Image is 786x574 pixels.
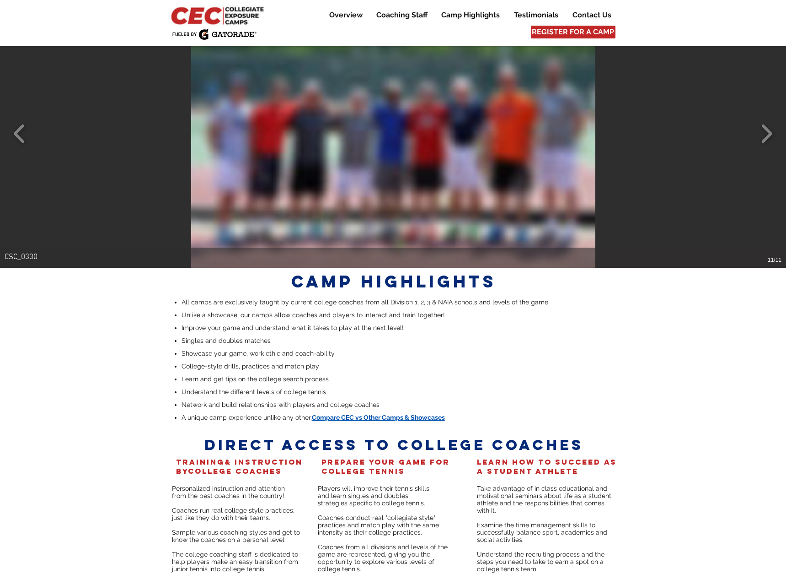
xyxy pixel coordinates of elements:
[169,5,268,26] img: CEC Logo Primary_edited.jpg
[434,10,507,21] a: Camp Highlights
[566,10,618,21] a: Contact Us
[318,514,439,536] span: Coaches conduct real "collegiate style" practices and match play with the same intensity as their...
[477,485,611,514] span: Take advantage of in class educational and motivational seminars about life as a student athlete ...
[5,252,740,263] div: CSC_0330
[188,466,282,476] span: college CoacheS
[318,543,448,573] span: Coaches from all divisions and levels of the game are represented, giving you the opportunity to ...
[437,10,504,21] p: Camp Highlights
[291,271,496,292] span: CAMP HIGHLIGHTS
[176,457,225,466] span: training
[182,388,326,395] span: Understand the different levels of college tennis
[321,457,450,476] span: Prepare your game for college tennis
[172,551,298,573] span: The college coaching staff is dedicated to help players make an easy transition from junior tenni...
[182,401,380,408] span: Network and build relationships with players and college coaches
[532,27,614,37] span: REGISTER FOR A CAMP
[182,337,271,344] span: Singles and doubles matches
[182,414,312,421] span: A unique camp experience unlike any other.
[182,350,335,357] span: Showcase your game, work ethic and coach-ability
[509,10,563,21] p: Testimonials
[568,10,616,21] p: Contact Us
[182,324,404,331] span: Improve your game and understand what it takes to play at the next level!
[182,298,548,306] span: All camps are exclusively taught by current college coaches from all Division 1, 2, 3 & NAIA scho...
[369,10,434,21] a: Coaching Staff
[204,436,583,454] span: DIRECT access to college coaches
[477,521,607,543] span: Examine the time management skills to successfully balance sport, academics and social activities.
[507,10,565,21] a: Testimonials
[182,363,319,370] span: College-style drills, practices and match play
[182,375,329,383] span: Learn and get tips on the college search process
[372,10,432,21] p: Coaching Staff
[176,457,303,476] span: & INSTRUCTION BY
[325,10,367,21] p: Overview
[172,507,294,521] span: Coaches run real college style practices, just like they do with their teams.
[531,26,615,38] a: REGISTER FOR A CAMP
[172,485,285,499] span: Personalized instruction and attention from the best coaches in the country!
[477,457,617,476] span: learn How to succeed as a student athlete
[322,10,369,21] a: Overview
[477,551,604,573] span: Understand the recruiting process and the steps you need to take to earn a spot on a college tenn...
[172,529,300,543] span: Sample various coaching styles and get to know the coaches on a personal level.
[765,257,781,263] div: 11/11
[182,311,445,319] span: Unlike a showcase, our camps allow coaches and players to interact and train together!
[172,29,257,40] img: Fueled by Gatorade.png
[315,10,618,21] nav: Site
[318,485,429,507] span: Players will improve their tennis skills and learn singles and doubles strategies specific to col...
[312,414,445,421] a: Compare CEC vs Other Camps & Showcases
